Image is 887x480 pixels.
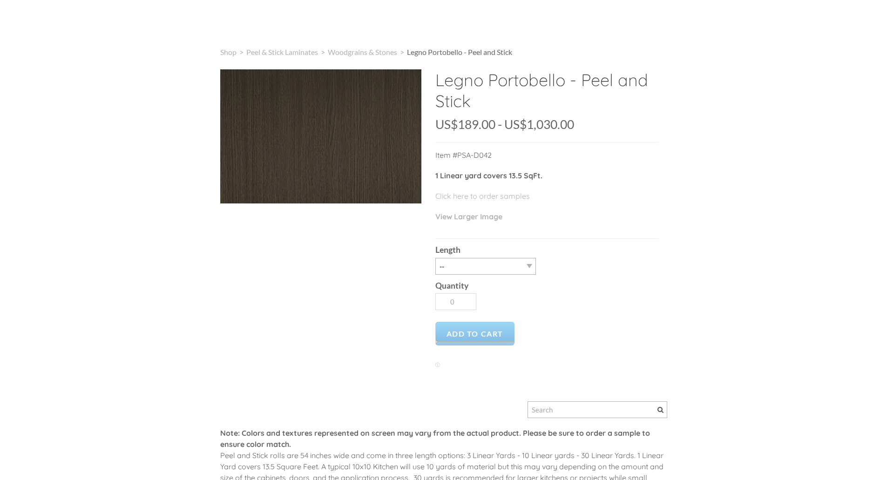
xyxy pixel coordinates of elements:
[435,245,460,255] b: Length
[318,47,328,56] span: >
[435,212,502,221] a: View Larger Image
[657,407,664,413] span: Search
[220,47,237,56] a: Shop
[435,149,659,170] p: Item #PSA-D042
[435,117,574,132] span: US$189.00 - US$1,030.00
[220,428,650,449] font: Note: Colors and textures represented on screen may vary from the actual product. Please be sure ...
[407,47,512,56] span: Legno Portobello - Peel and Stick
[435,171,542,180] strong: 1 Linear yard covers 13.5 SqFt.
[397,47,407,56] span: >
[435,322,515,345] a: Add to Cart
[435,281,468,291] b: Quantity
[220,69,421,203] img: s832171791223022656_p519_i1_w400.jpeg
[435,69,659,118] h2: Legno Portobello - Peel and Stick
[246,47,318,56] a: Peel & Stick Laminates
[435,191,530,201] a: Click here to order samples
[328,47,397,56] a: Woodgrains & Stones
[237,47,246,56] span: >
[528,401,667,418] input: Search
